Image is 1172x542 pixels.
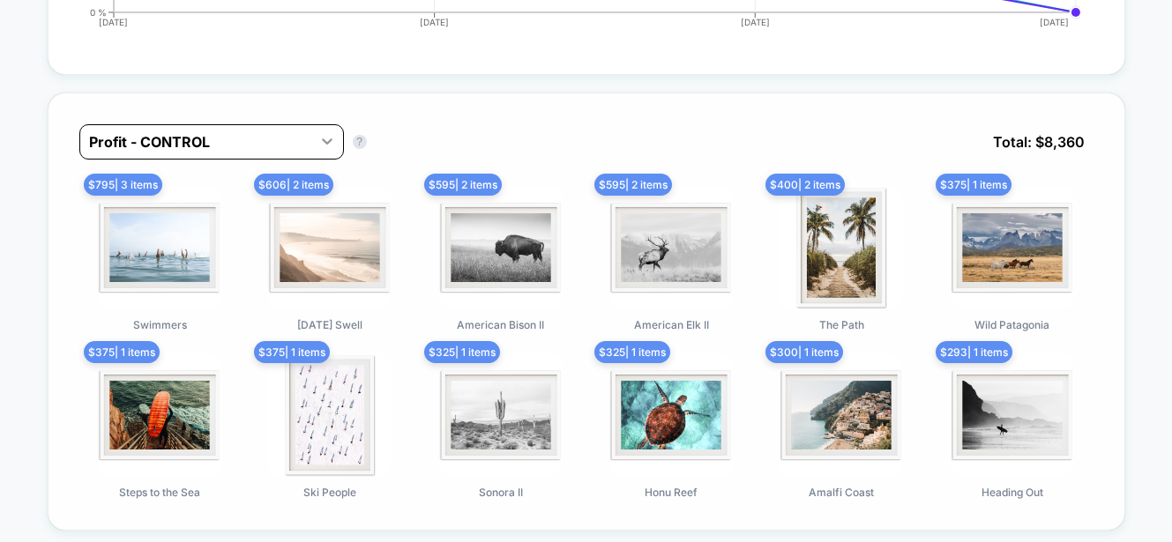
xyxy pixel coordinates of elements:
span: Amalfi Coast [809,486,874,499]
span: Sonora II [479,486,523,499]
span: American Bison II [457,318,544,331]
img: Wild Patagonia [951,186,1074,309]
span: $ 375 | 1 items [254,341,330,363]
span: $ 595 | 2 items [594,174,672,196]
img: Steps to the Sea [98,353,221,477]
img: Ski People [268,353,392,477]
img: Swimmers [98,186,221,309]
span: $ 300 | 1 items [765,341,843,363]
tspan: [DATE] [741,17,770,27]
span: $ 606 | 2 items [254,174,333,196]
span: The Path [819,318,864,331]
span: American Elk II [634,318,709,331]
span: $ 325 | 1 items [594,341,670,363]
span: Heading Out [982,486,1043,499]
span: Honu Reef [645,486,698,499]
span: $ 795 | 3 items [84,174,162,196]
img: American Bison II [439,186,563,309]
span: $ 293 | 1 items [936,341,1012,363]
span: Steps to the Sea [119,486,200,499]
span: Swimmers [133,318,187,331]
img: Sunday Swell [268,186,392,309]
img: Heading Out [951,353,1074,477]
span: $ 400 | 2 items [765,174,845,196]
span: $ 595 | 2 items [424,174,502,196]
tspan: [DATE] [420,17,449,27]
span: $ 325 | 1 items [424,341,500,363]
tspan: 0 % [90,7,107,18]
span: Total: $ 8,360 [984,124,1094,160]
span: Wild Patagonia [974,318,1049,331]
img: Amalfi Coast [780,353,903,477]
button: ? [353,135,367,149]
img: Honu Reef [609,353,733,477]
span: $ 375 | 1 items [936,174,1012,196]
img: The Path [780,186,903,309]
img: American Elk II [609,186,733,309]
tspan: [DATE] [100,17,129,27]
span: Ski People [303,486,356,499]
span: $ 375 | 1 items [84,341,160,363]
img: Sonora II [439,353,563,477]
tspan: [DATE] [1040,17,1069,27]
span: [DATE] Swell [297,318,362,331]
